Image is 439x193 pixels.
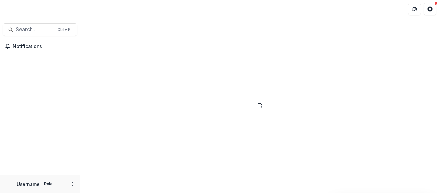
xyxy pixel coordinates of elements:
span: Search... [16,26,54,33]
button: Partners [408,3,421,15]
button: Search... [3,23,77,36]
span: Notifications [13,44,75,49]
p: Username [17,181,40,188]
p: Role [42,181,55,187]
button: More [68,180,76,188]
div: Ctrl + K [56,26,72,33]
button: Get Help [424,3,436,15]
button: Notifications [3,41,77,52]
